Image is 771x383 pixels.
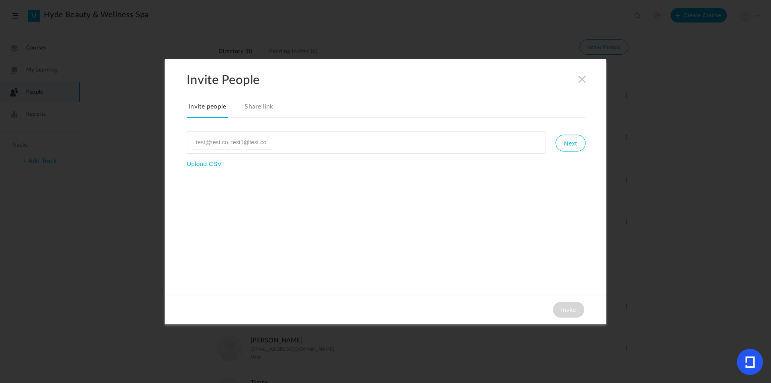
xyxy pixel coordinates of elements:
[192,135,272,149] input: test@test.co, test1@test.co
[555,135,585,152] button: Next
[187,101,228,118] a: Invite people
[187,72,606,87] h2: Invite People
[243,101,275,118] a: Share link
[187,160,222,167] button: Upload CSV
